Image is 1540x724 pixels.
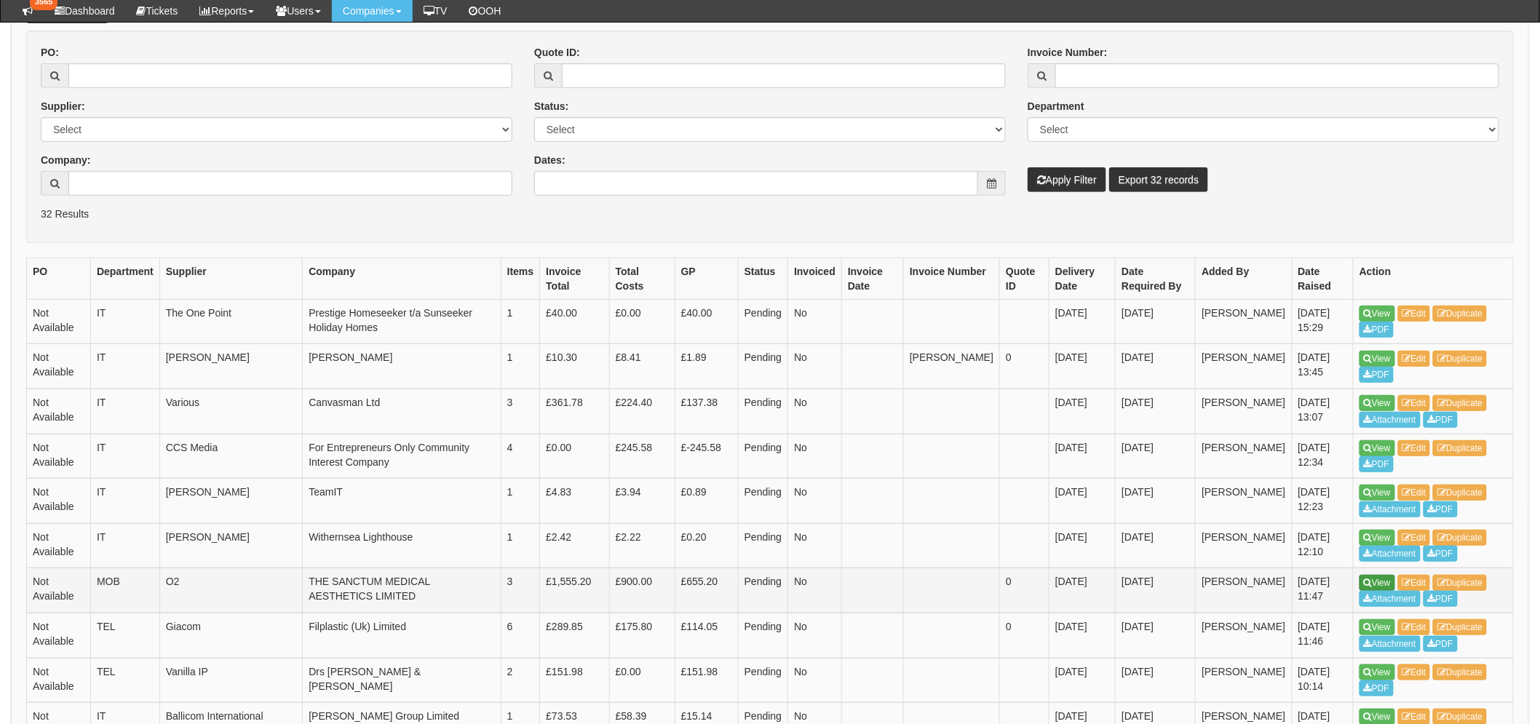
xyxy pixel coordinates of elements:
a: Attachment [1360,591,1421,607]
a: Attachment [1360,636,1421,652]
label: Quote ID: [534,45,580,60]
td: IT [90,389,159,434]
td: £655.20 [675,568,738,613]
td: Not Available [27,344,91,389]
td: 2 [501,658,540,703]
a: PDF [1360,680,1394,696]
p: 32 Results [41,207,1499,221]
td: No [788,389,842,434]
td: IT [90,299,159,344]
a: Edit [1398,485,1431,501]
td: £40.00 [540,299,609,344]
th: Invoice Number [904,258,1000,299]
td: No [788,568,842,613]
a: Edit [1398,395,1431,411]
td: [PERSON_NAME] [303,344,501,389]
td: £151.98 [675,658,738,703]
td: O2 [159,568,303,613]
td: [DATE] [1116,658,1196,703]
td: Pending [738,299,787,344]
a: View [1360,575,1395,591]
td: £1.89 [675,344,738,389]
td: £245.58 [609,434,675,479]
td: Pending [738,568,787,613]
th: PO [27,258,91,299]
a: View [1360,440,1395,456]
td: £40.00 [675,299,738,344]
a: Edit [1398,619,1431,635]
td: No [788,658,842,703]
a: Duplicate [1433,485,1487,501]
td: [DATE] 13:45 [1292,344,1353,389]
a: View [1360,306,1395,322]
button: Apply Filter [1028,167,1106,192]
td: 4 [501,434,540,479]
td: £0.00 [609,299,675,344]
td: Filplastic (Uk) Limited [303,613,501,658]
td: [DATE] 12:34 [1292,434,1353,479]
a: View [1360,395,1395,411]
a: Edit [1398,440,1431,456]
td: IT [90,479,159,524]
td: [PERSON_NAME] [1196,613,1292,658]
td: £0.00 [609,658,675,703]
td: 6 [501,613,540,658]
label: PO: [41,45,59,60]
td: Pending [738,523,787,568]
td: £2.42 [540,523,609,568]
td: [DATE] [1049,658,1116,703]
td: Not Available [27,523,91,568]
th: Invoiced [788,258,842,299]
td: [PERSON_NAME] [1196,389,1292,434]
td: 0 [1000,344,1049,389]
td: No [788,523,842,568]
a: Duplicate [1433,306,1487,322]
th: Date Raised [1292,258,1353,299]
label: Invoice Number: [1028,45,1108,60]
label: Supplier: [41,99,85,114]
a: PDF [1424,636,1458,652]
td: Not Available [27,658,91,703]
a: Edit [1398,575,1431,591]
td: £289.85 [540,613,609,658]
td: [DATE] [1049,479,1116,524]
td: [PERSON_NAME] [1196,344,1292,389]
td: Pending [738,389,787,434]
th: Department [90,258,159,299]
td: [DATE] 11:47 [1292,568,1353,613]
td: [DATE] [1116,613,1196,658]
a: Duplicate [1433,664,1487,680]
td: £900.00 [609,568,675,613]
a: PDF [1360,367,1394,383]
a: PDF [1360,456,1394,472]
td: Not Available [27,299,91,344]
td: Not Available [27,389,91,434]
a: View [1360,485,1395,501]
th: Company [303,258,501,299]
td: 0 [1000,613,1049,658]
td: TEL [90,658,159,703]
td: [DATE] 11:46 [1292,613,1353,658]
td: [DATE] [1049,389,1116,434]
th: Supplier [159,258,303,299]
td: Not Available [27,568,91,613]
td: 0 [1000,568,1049,613]
td: £151.98 [540,658,609,703]
label: Status: [534,99,568,114]
th: Total Costs [609,258,675,299]
td: [DATE] [1049,568,1116,613]
td: 3 [501,389,540,434]
a: Edit [1398,351,1431,367]
td: [DATE] 12:10 [1292,523,1353,568]
th: Status [738,258,787,299]
td: Pending [738,613,787,658]
label: Dates: [534,153,565,167]
th: Added By [1196,258,1292,299]
td: £224.40 [609,389,675,434]
a: View [1360,530,1395,546]
a: Attachment [1360,501,1421,517]
td: CCS Media [159,434,303,479]
td: Drs [PERSON_NAME] & [PERSON_NAME] [303,658,501,703]
label: Company: [41,153,90,167]
td: No [788,479,842,524]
